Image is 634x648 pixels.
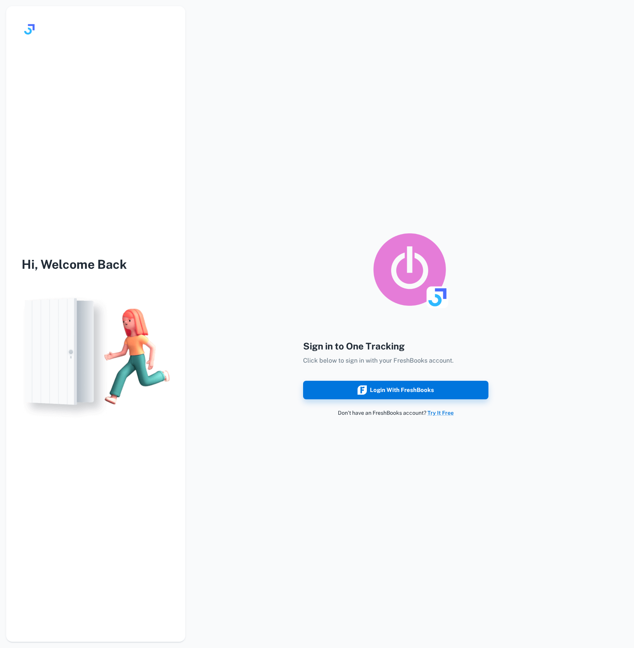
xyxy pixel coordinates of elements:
[6,255,185,274] h3: Hi, Welcome Back
[303,381,488,399] button: Login with FreshBooks
[303,409,488,417] p: Don’t have an FreshBooks account?
[22,22,37,37] img: logo.svg
[427,410,454,416] a: Try It Free
[371,231,448,308] img: logo_toggl_syncing_app.png
[303,356,488,365] p: Click below to sign in with your FreshBooks account.
[358,385,434,395] div: Login with FreshBooks
[6,289,185,424] img: login
[303,339,488,353] h4: Sign in to One Tracking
